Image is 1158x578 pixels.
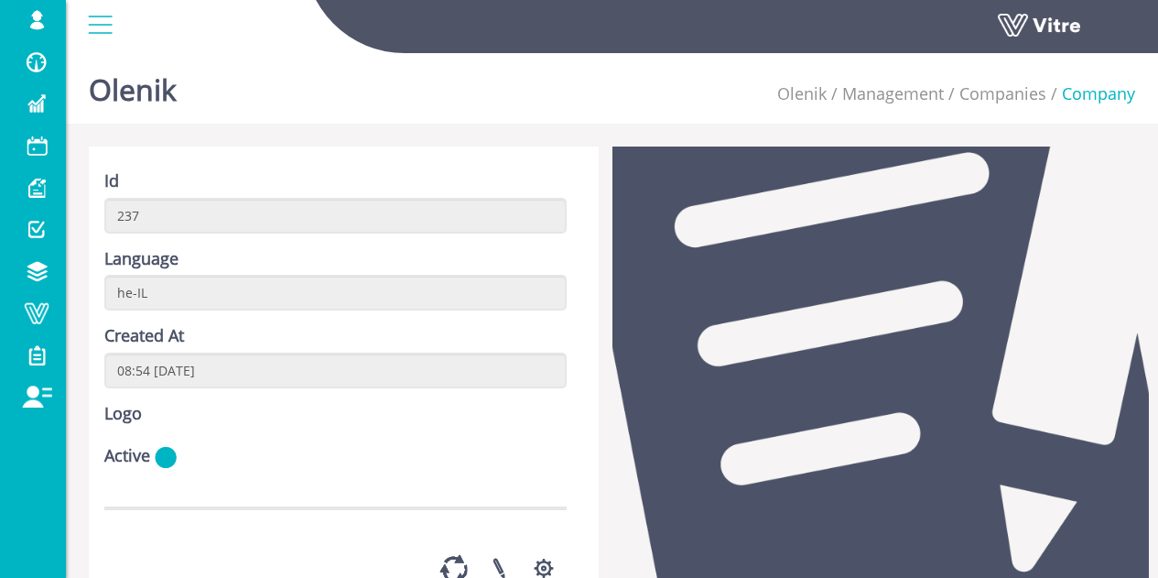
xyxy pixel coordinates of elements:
[104,247,179,271] label: Language
[104,169,119,193] label: Id
[827,82,944,106] li: Management
[104,444,150,468] label: Active
[104,324,184,348] label: Created At
[89,46,177,124] h1: Olenik
[777,82,827,104] a: Olenik
[959,82,1046,104] a: Companies
[104,402,142,426] label: Logo
[155,446,177,469] img: yes
[1046,82,1135,106] li: Company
